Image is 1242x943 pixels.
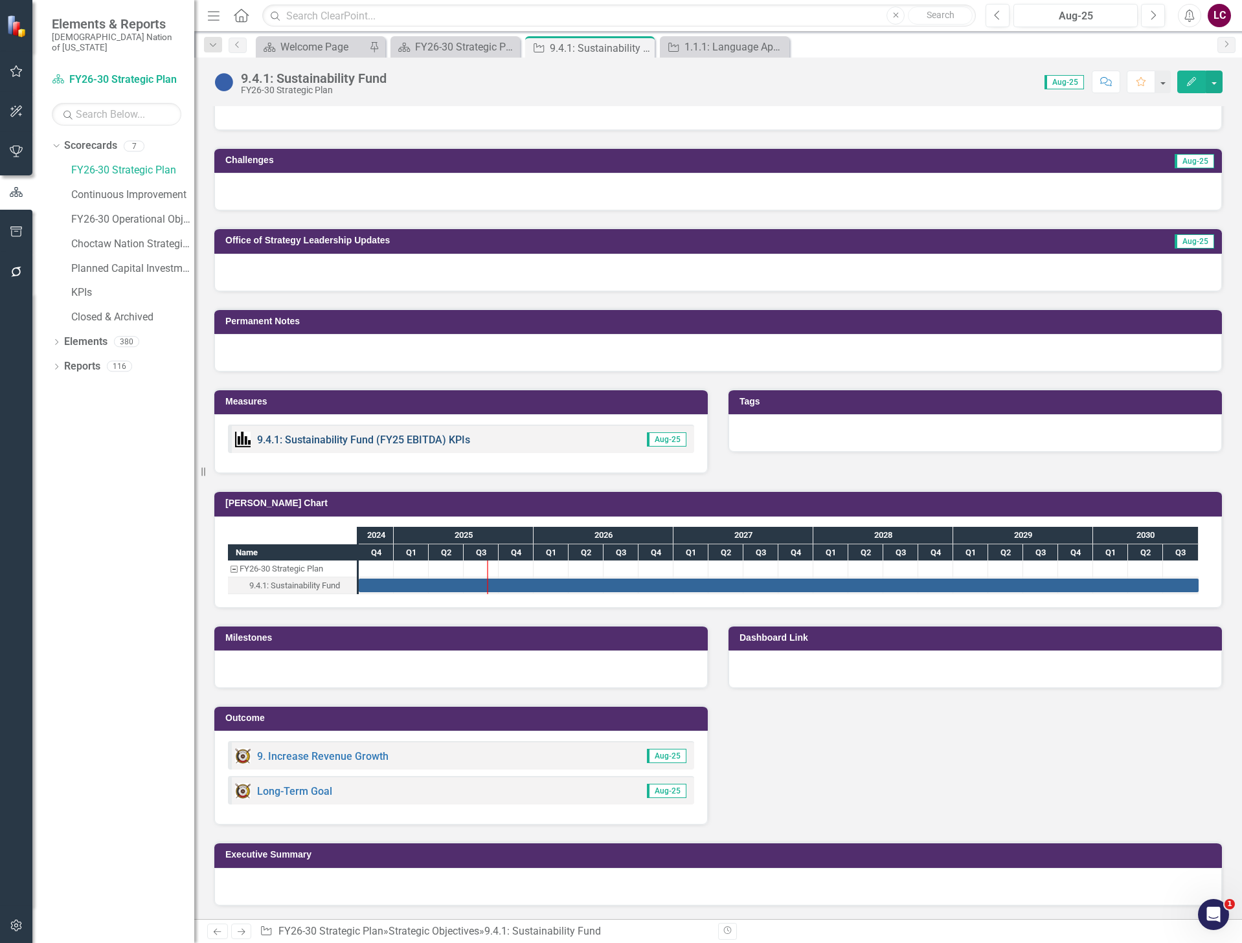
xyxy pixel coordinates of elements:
div: Q1 [394,544,429,561]
div: Name [228,544,357,560]
a: FY26-30 Strategic Plan [71,163,194,178]
a: 9.4.1: Sustainability Fund (FY25 EBITDA) KPIs [257,434,470,446]
span: 1 [1225,899,1235,909]
h3: Outcome [225,713,701,723]
div: Q1 [813,544,848,561]
div: 2030 [1093,527,1199,544]
div: 9.4.1: Sustainability Fund [241,71,387,85]
a: Welcome Page [259,39,366,55]
div: 7 [124,140,144,151]
span: Aug-25 [647,432,686,447]
div: 2029 [953,527,1093,544]
div: Q4 [918,544,953,561]
div: 380 [114,337,139,348]
span: Aug-25 [1175,154,1214,168]
a: 1.1.1: Language Apprenticeship Program [663,39,786,55]
div: Q2 [1128,544,1163,561]
div: Q4 [778,544,813,561]
a: KPIs [71,285,194,300]
div: Aug-25 [1018,8,1133,24]
div: 2026 [534,527,673,544]
div: Q3 [1023,544,1058,561]
span: Search [927,10,954,20]
h3: [PERSON_NAME] Chart [225,498,1215,508]
div: 2024 [359,527,394,544]
div: Q2 [569,544,604,561]
a: Continuous Improvement [71,188,194,203]
img: Performance Management [235,432,251,447]
h3: Executive Summary [225,850,1215,860]
a: Strategic Objectives [389,925,479,937]
h3: Permanent Notes [225,316,1215,326]
a: Scorecards [64,139,117,153]
img: Focus Area [235,748,251,764]
input: Search ClearPoint... [262,5,976,27]
div: FY26-30 Strategic Plan [228,560,357,577]
div: Q1 [1093,544,1128,561]
div: FY26-30 Strategic Plan [240,560,323,577]
div: 9.4.1: Sustainability Fund [550,40,651,56]
div: Q4 [359,544,394,561]
div: Q3 [464,544,499,561]
img: ClearPoint Strategy [6,14,29,37]
div: 9.4.1: Sustainability Fund [484,925,601,937]
h3: Measures [225,397,701,406]
a: Planned Capital Investments [71,261,194,276]
a: FY26-30 Strategic Plan [52,72,181,87]
div: 2027 [673,527,813,544]
div: Q3 [604,544,638,561]
span: Aug-25 [647,784,686,798]
a: FY26-30 Strategic Plan [394,39,517,55]
span: Elements & Reports [52,16,181,32]
div: Q1 [534,544,569,561]
div: Q3 [1163,544,1199,561]
a: Reports [64,359,100,374]
span: Aug-25 [647,749,686,763]
button: LC [1208,4,1231,27]
input: Search Below... [52,103,181,126]
div: Q1 [953,544,988,561]
div: FY26-30 Strategic Plan [415,39,517,55]
div: Welcome Page [280,39,366,55]
div: Q1 [673,544,708,561]
h3: Dashboard Link [740,633,1215,643]
div: Q2 [429,544,464,561]
a: Elements [64,335,107,349]
div: Task: FY26-30 Strategic Plan Start date: 2024-10-01 End date: 2024-10-02 [228,560,357,577]
div: » » [260,924,708,939]
button: Search [908,6,973,25]
iframe: Intercom live chat [1198,899,1229,930]
a: Choctaw Nation Strategic Plan [71,237,194,252]
div: 9.4.1: Sustainability Fund [249,577,340,594]
div: Q2 [848,544,883,561]
div: 2025 [394,527,534,544]
h3: Tags [740,397,1215,406]
a: FY26-30 Operational Objectives [71,212,194,227]
h3: Office of Strategy Leadership Updates [225,236,1019,245]
div: Q4 [638,544,673,561]
span: Aug-25 [1044,75,1084,89]
div: Task: Start date: 2024-10-01 End date: 2030-09-30 [359,579,1199,592]
div: FY26-30 Strategic Plan [241,85,387,95]
button: Aug-25 [1013,4,1138,27]
div: Q3 [743,544,778,561]
div: 9.4.1: Sustainability Fund [228,577,357,594]
div: Q3 [883,544,918,561]
div: 1.1.1: Language Apprenticeship Program [684,39,786,55]
div: Q4 [1058,544,1093,561]
div: 2028 [813,527,953,544]
div: Q2 [988,544,1023,561]
div: Task: Start date: 2024-10-01 End date: 2030-09-30 [228,577,357,594]
div: Q4 [499,544,534,561]
small: [DEMOGRAPHIC_DATA] Nation of [US_STATE] [52,32,181,53]
h3: Challenges [225,155,762,165]
span: Aug-25 [1175,234,1214,249]
a: Closed & Archived [71,310,194,325]
div: 116 [107,361,132,372]
img: Focus Area [235,783,251,799]
img: Not Started [214,72,234,93]
a: 9. Increase Revenue Growth [257,750,389,762]
a: FY26-30 Strategic Plan [278,925,383,937]
a: Long-Term Goal [257,785,332,797]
